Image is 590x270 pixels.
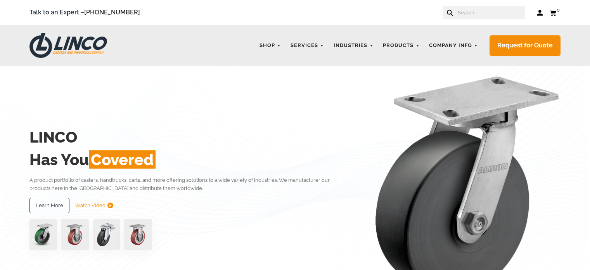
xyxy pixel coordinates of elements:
[29,176,347,193] p: A product portfolio of casters, handtrucks, carts, and more offering solutions to a wide variety ...
[29,33,107,58] img: LINCO CASTERS & INDUSTRIAL SUPPLY
[537,9,543,17] a: Log in
[490,35,561,56] a: Request for Quote
[84,9,140,16] a: [PHONE_NUMBER]
[379,38,423,53] a: Products
[29,148,347,171] h2: Has You
[93,219,119,250] img: lvwpp200rst849959jpg-30522-removebg-preview-1.png
[256,38,285,53] a: Shop
[107,202,113,208] img: subtract.png
[29,219,57,250] img: pn3orx8a-94725-1-1-.png
[557,7,560,13] span: 0
[330,38,377,53] a: Industries
[29,126,347,148] h2: LINCO
[124,219,152,250] img: capture-59611-removebg-preview-1.png
[457,6,525,19] input: Search
[75,198,113,213] a: Watch Video
[549,8,561,17] a: 0
[29,198,69,213] a: Learn More
[287,38,328,53] a: Services
[29,7,140,18] span: Talk to an Expert –
[425,38,482,53] a: Company Info
[61,219,89,250] img: capture-59611-removebg-preview-1.png
[89,150,156,169] span: Covered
